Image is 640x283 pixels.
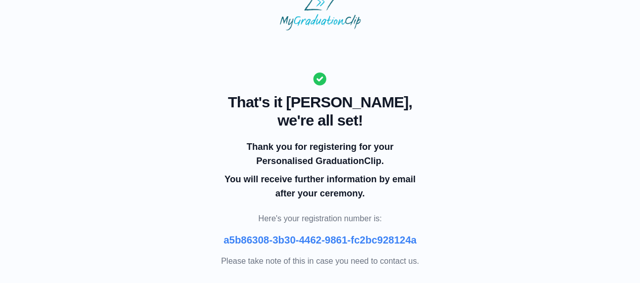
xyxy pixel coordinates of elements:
[223,172,417,200] p: You will receive further information by email after your ceremony.
[221,111,419,130] span: we're all set!
[221,255,419,267] p: Please take note of this in case you need to contact us.
[224,234,416,246] b: a5b86308-3b30-4462-9861-fc2bc928124a
[223,140,417,168] p: Thank you for registering for your Personalised GraduationClip.
[221,213,419,225] p: Here's your registration number is:
[221,93,419,111] span: That's it [PERSON_NAME],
